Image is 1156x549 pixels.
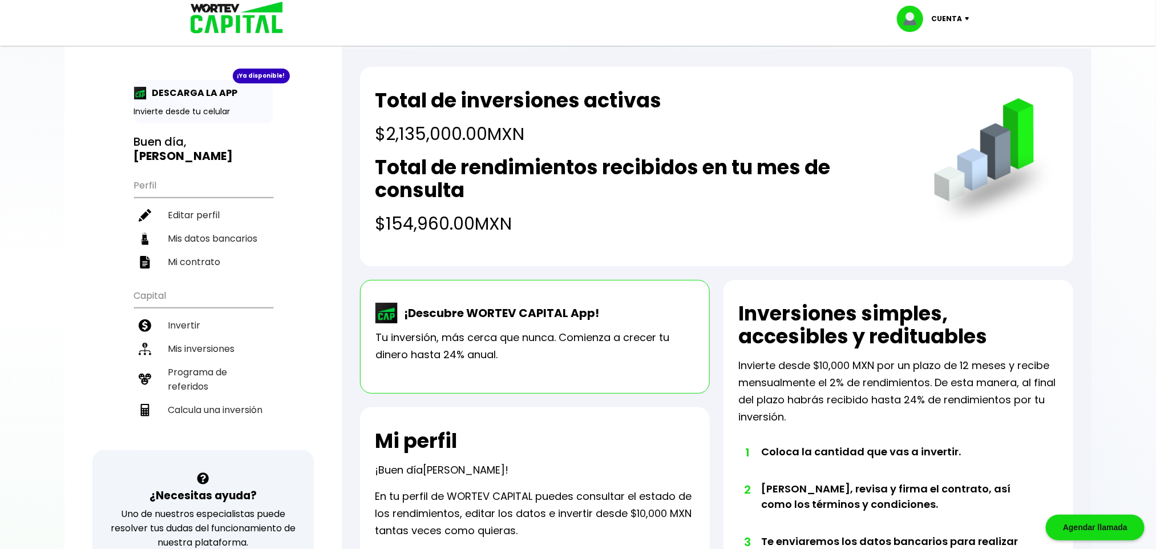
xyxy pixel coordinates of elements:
h2: Total de rendimientos recibidos en tu mes de consulta [375,156,911,202]
img: app-icon [134,87,147,99]
p: En tu perfil de WORTEV CAPITAL puedes consultar el estado de los rendimientos, editar los datos e... [375,488,695,539]
img: editar-icon.952d3147.svg [139,209,151,222]
a: Mis datos bancarios [134,227,273,250]
h4: $2,135,000.00 MXN [375,121,661,147]
a: Mis inversiones [134,337,273,360]
img: inversiones-icon.6695dc30.svg [139,343,151,355]
b: [PERSON_NAME] [134,148,233,164]
span: 2 [744,481,750,498]
li: [PERSON_NAME], revisa y firma el contrato, así como los términos y condiciones. [761,481,1026,534]
p: ¡Descubre WORTEV CAPITAL App! [398,304,599,322]
h3: Buen día, [134,135,273,163]
a: Editar perfil [134,203,273,227]
div: ¡Ya disponible! [233,69,290,83]
div: Agendar llamada [1046,515,1145,540]
p: Cuenta [931,10,962,27]
h3: ¿Necesitas ayuda? [149,487,257,504]
img: contrato-icon.f2db500c.svg [139,256,151,269]
p: Tu inversión, más cerca que nunca. Comienza a crecer tu dinero hasta 24% anual. [375,329,694,363]
span: [PERSON_NAME] [423,463,505,477]
p: ¡Buen día ! [375,462,508,479]
a: Mi contrato [134,250,273,274]
h2: Total de inversiones activas [375,89,661,112]
p: Invierte desde tu celular [134,106,273,118]
a: Calcula una inversión [134,398,273,422]
h2: Inversiones simples, accesibles y redituables [738,302,1058,348]
img: invertir-icon.b3b967d7.svg [139,319,151,332]
ul: Perfil [134,173,273,274]
p: Invierte desde $10,000 MXN por un plazo de 12 meses y recibe mensualmente el 2% de rendimientos. ... [738,357,1058,426]
img: wortev-capital-app-icon [375,303,398,323]
li: Coloca la cantidad que vas a invertir. [761,444,1026,481]
p: DESCARGA LA APP [147,86,238,100]
h4: $154,960.00 MXN [375,211,911,237]
ul: Capital [134,283,273,450]
a: Programa de referidos [134,360,273,398]
img: profile-image [897,6,931,32]
img: datos-icon.10cf9172.svg [139,233,151,245]
span: 1 [744,444,750,461]
img: icon-down [962,17,977,21]
img: calculadora-icon.17d418c4.svg [139,404,151,416]
img: grafica.516fef24.png [929,98,1058,228]
img: recomiendanos-icon.9b8e9327.svg [139,373,151,386]
h2: Mi perfil [375,430,457,452]
a: Invertir [134,314,273,337]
